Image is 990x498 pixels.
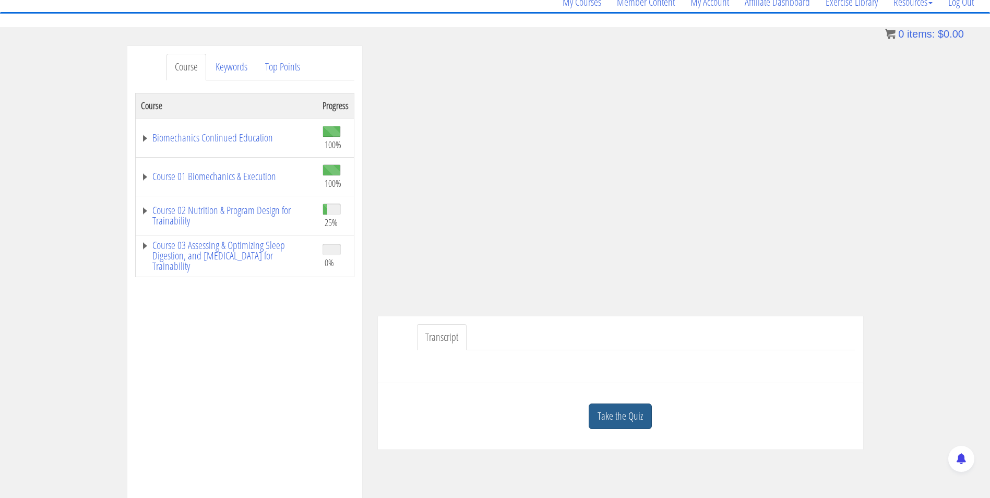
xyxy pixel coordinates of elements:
[938,28,964,40] bdi: 0.00
[135,93,317,118] th: Course
[907,28,935,40] span: items:
[207,54,256,80] a: Keywords
[885,28,964,40] a: 0 items: $0.00
[325,257,334,268] span: 0%
[257,54,308,80] a: Top Points
[325,177,341,189] span: 100%
[938,28,944,40] span: $
[885,29,896,39] img: icon11.png
[589,404,652,429] a: Take the Quiz
[417,324,467,351] a: Transcript
[141,205,312,226] a: Course 02 Nutrition & Program Design for Trainability
[317,93,354,118] th: Progress
[898,28,904,40] span: 0
[141,240,312,271] a: Course 03 Assessing & Optimizing Sleep Digestion, and [MEDICAL_DATA] for Trainability
[166,54,206,80] a: Course
[141,171,312,182] a: Course 01 Biomechanics & Execution
[141,133,312,143] a: Biomechanics Continued Education
[325,139,341,150] span: 100%
[325,217,338,228] span: 25%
